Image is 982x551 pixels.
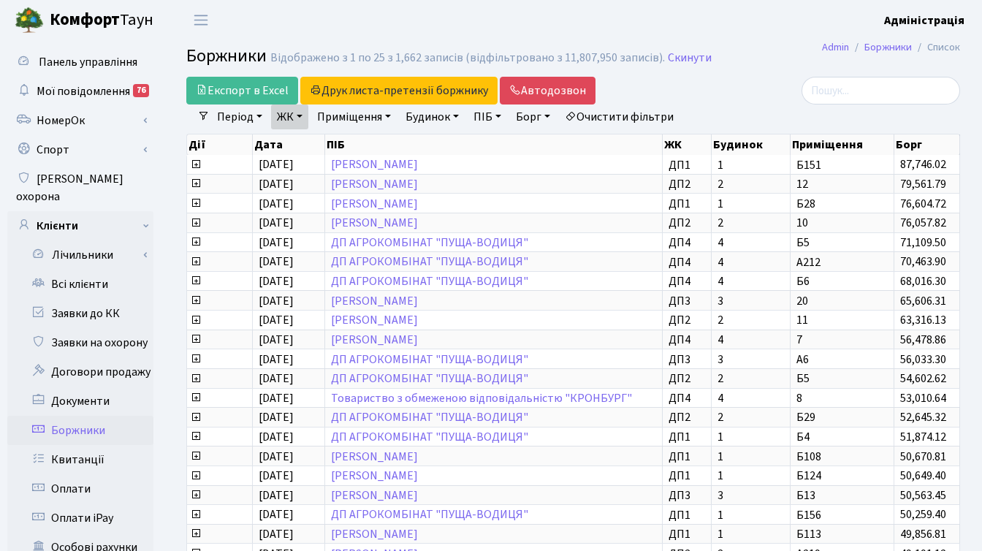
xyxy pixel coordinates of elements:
[796,354,888,365] span: А6
[259,215,294,231] span: [DATE]
[331,332,418,348] a: [PERSON_NAME]
[900,273,946,289] span: 68,016.30
[900,390,946,406] span: 53,010.64
[259,507,294,523] span: [DATE]
[718,314,784,326] span: 2
[718,275,784,287] span: 4
[183,8,219,32] button: Переключити навігацію
[133,84,149,97] div: 76
[331,351,528,368] a: ДП АГРОКОМБІНАТ "ПУЩА-ВОДИЦЯ"
[253,134,325,155] th: Дата
[259,468,294,484] span: [DATE]
[802,77,960,104] input: Пошук...
[796,528,888,540] span: Б113
[7,47,153,77] a: Панель управління
[669,334,706,346] span: ДП4
[7,503,153,533] a: Оплати iPay
[791,134,894,155] th: Приміщення
[796,275,888,287] span: Б6
[331,526,418,542] a: [PERSON_NAME]
[900,468,946,484] span: 50,649.40
[669,198,706,210] span: ДП1
[796,217,888,229] span: 10
[669,451,706,463] span: ДП1
[331,507,528,523] a: ДП АГРОКОМБІНАТ "ПУЩА-ВОДИЦЯ"
[900,215,946,231] span: 76,057.82
[718,509,784,521] span: 1
[37,83,130,99] span: Мої повідомлення
[718,198,784,210] span: 1
[900,157,946,173] span: 87,746.02
[900,507,946,523] span: 50,259.40
[331,273,528,289] a: ДП АГРОКОМБІНАТ "ПУЩА-ВОДИЦЯ"
[259,429,294,445] span: [DATE]
[718,373,784,384] span: 2
[900,176,946,192] span: 79,561.79
[669,217,706,229] span: ДП2
[331,429,528,445] a: ДП АГРОКОМБІНАТ "ПУЩА-ВОДИЦЯ"
[7,416,153,445] a: Боржники
[669,314,706,326] span: ДП2
[7,77,153,106] a: Мої повідомлення76
[796,392,888,404] span: 8
[331,176,418,192] a: [PERSON_NAME]
[259,390,294,406] span: [DATE]
[468,104,507,129] a: ПІБ
[186,43,267,69] span: Боржники
[718,256,784,268] span: 4
[669,490,706,501] span: ДП3
[884,12,964,29] a: Адміністрація
[7,387,153,416] a: Документи
[796,237,888,248] span: Б5
[7,106,153,135] a: НомерОк
[331,370,528,387] a: ДП АГРОКОМБІНАТ "ПУЩА-ВОДИЦЯ"
[7,328,153,357] a: Заявки на охорону
[259,409,294,425] span: [DATE]
[259,370,294,387] span: [DATE]
[796,490,888,501] span: Б13
[900,312,946,328] span: 63,316.13
[7,357,153,387] a: Договори продажу
[510,104,556,129] a: Борг
[39,54,137,70] span: Панель управління
[669,237,706,248] span: ДП4
[718,217,784,229] span: 2
[796,509,888,521] span: Б156
[796,411,888,423] span: Б29
[668,51,712,65] a: Скинути
[669,509,706,521] span: ДП1
[300,77,498,104] button: Друк листа-претензії боржнику
[718,451,784,463] span: 1
[718,490,784,501] span: 3
[7,299,153,328] a: Заявки до КК
[15,6,44,35] img: logo.png
[500,77,595,104] a: Автодозвон
[331,293,418,309] a: [PERSON_NAME]
[331,215,418,231] a: [PERSON_NAME]
[796,451,888,463] span: Б108
[259,254,294,270] span: [DATE]
[270,51,665,65] div: Відображено з 1 по 25 з 1,662 записів (відфільтровано з 11,807,950 записів).
[718,295,784,307] span: 3
[718,528,784,540] span: 1
[900,196,946,212] span: 76,604.72
[50,8,120,31] b: Комфорт
[331,449,418,465] a: [PERSON_NAME]
[669,528,706,540] span: ДП1
[331,312,418,328] a: [PERSON_NAME]
[7,211,153,240] a: Клієнти
[900,429,946,445] span: 51,874.12
[669,178,706,190] span: ДП2
[559,104,680,129] a: Очистити фільтри
[669,256,706,268] span: ДП4
[900,449,946,465] span: 50,670.81
[669,159,706,171] span: ДП1
[7,270,153,299] a: Всі клієнти
[912,39,960,56] li: Список
[7,164,153,211] a: [PERSON_NAME] охорона
[325,134,663,155] th: ПІБ
[259,196,294,212] span: [DATE]
[331,487,418,503] a: [PERSON_NAME]
[331,196,418,212] a: [PERSON_NAME]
